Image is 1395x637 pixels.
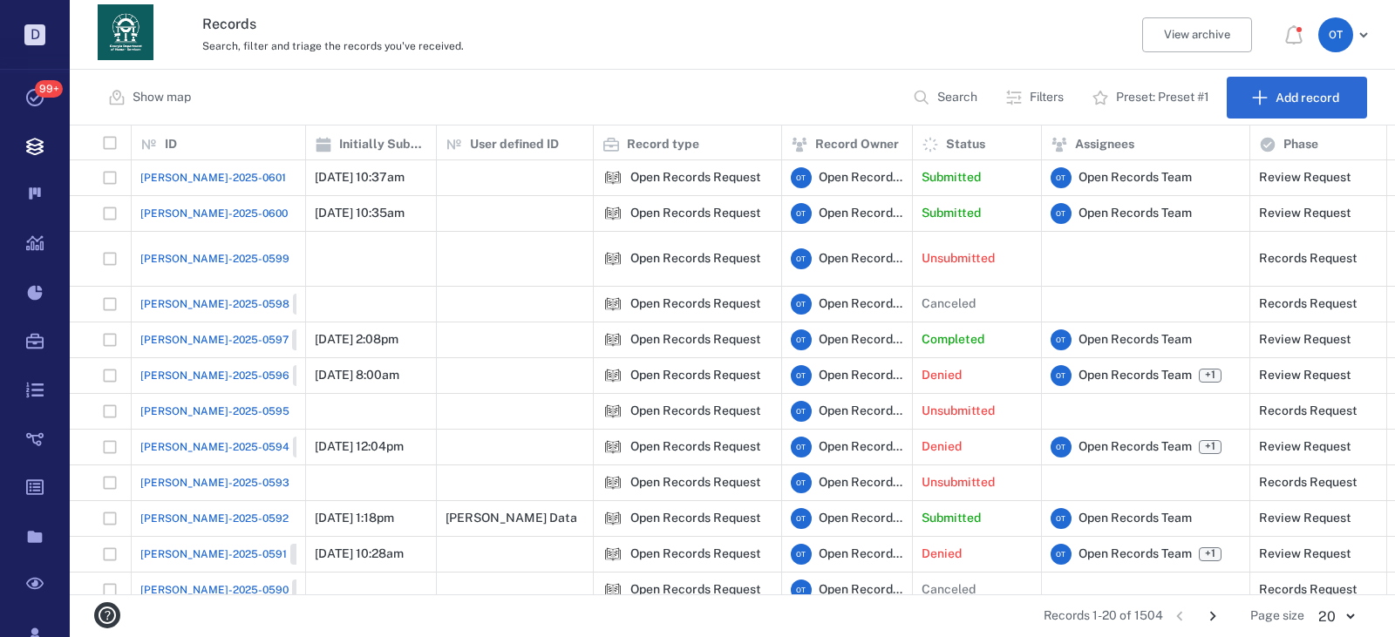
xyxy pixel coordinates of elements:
[815,136,899,153] p: Record Owner
[165,136,177,153] p: ID
[937,89,977,106] p: Search
[1318,17,1374,52] button: OT
[602,401,623,422] div: Open Records Request
[1051,544,1072,565] div: O T
[1199,440,1221,454] span: +1
[98,4,153,60] img: Georgia Department of Human Services logo
[602,437,623,457] img: icon Open Records Request
[1051,365,1072,386] div: O T
[922,250,995,268] p: Unsubmitted
[140,582,289,598] span: [PERSON_NAME]-2025-0590
[1051,167,1072,188] div: O T
[140,206,288,221] a: [PERSON_NAME]-2025-0600
[140,294,341,315] a: [PERSON_NAME]-2025-0598
[819,205,903,222] span: Open Records Team
[819,169,903,186] span: Open Records Team
[630,583,761,596] div: Open Records Request
[922,169,981,186] p: Submitted
[791,508,812,529] div: O T
[602,365,623,386] img: icon Open Records Request
[791,248,812,269] div: O T
[819,438,903,456] span: Open Records Team
[140,329,340,350] a: [PERSON_NAME]-2025-0597Closed
[602,248,623,269] img: icon Open Records Request
[602,401,623,422] img: icon Open Records Request
[1075,136,1134,153] p: Assignees
[791,544,812,565] div: O T
[602,579,623,600] div: Open Records Request
[315,438,404,456] p: [DATE] 12:04pm
[1079,331,1192,349] span: Open Records Team
[819,367,903,384] span: Open Records Team
[1259,404,1358,417] div: Records Request
[1250,607,1304,625] span: Page size
[140,579,340,600] a: [PERSON_NAME]-2025-0590Closed
[791,365,812,386] div: O T
[602,472,623,493] div: Open Records Request
[630,512,761,525] div: Open Records Request
[819,403,903,420] span: Open Records Team
[140,437,341,457] a: [PERSON_NAME]-2025-0594
[602,329,623,350] img: icon Open Records Request
[1051,508,1072,529] div: O T
[630,252,761,265] div: Open Records Request
[1259,512,1351,525] div: Review Request
[1304,607,1367,627] div: 20
[1259,547,1351,560] div: Review Request
[1044,607,1163,625] span: Records 1-20 of 1504
[1079,546,1192,563] span: Open Records Team
[922,546,962,563] p: Denied
[1163,602,1229,630] nav: pagination navigation
[1079,205,1192,222] span: Open Records Team
[791,579,812,600] div: O T
[1051,203,1072,224] div: O T
[819,295,903,313] span: Open Records Team
[819,250,903,268] span: Open Records Team
[1030,89,1064,106] p: Filters
[87,595,127,635] button: help
[602,248,623,269] div: Open Records Request
[602,329,623,350] div: Open Records Request
[140,403,289,419] span: [PERSON_NAME]-2025-0595
[630,297,761,310] div: Open Records Request
[791,294,812,315] div: O T
[602,167,623,188] div: Open Records Request
[1199,369,1221,383] span: +1
[630,476,761,489] div: Open Records Request
[602,544,623,565] img: icon Open Records Request
[296,582,337,597] span: Closed
[24,24,45,45] p: D
[922,205,981,222] p: Submitted
[1259,440,1351,453] div: Review Request
[1199,547,1221,561] span: +1
[140,170,286,186] a: [PERSON_NAME]-2025-0601
[1079,510,1192,527] span: Open Records Team
[1259,333,1351,346] div: Review Request
[602,544,623,565] div: Open Records Request
[630,369,761,382] div: Open Records Request
[339,136,427,153] p: Initially Submitted Date
[1201,546,1219,561] span: +1
[922,295,976,313] p: Canceled
[630,404,761,417] div: Open Records Request
[140,296,289,312] span: [PERSON_NAME]-2025-0598
[995,77,1078,119] button: Filters
[1051,437,1072,457] div: O T
[1079,169,1192,186] span: Open Records Team
[602,508,623,529] div: Open Records Request
[791,472,812,493] div: O T
[1201,368,1219,383] span: +1
[140,332,289,348] span: [PERSON_NAME]-2025-0597
[1259,476,1358,489] div: Records Request
[202,40,464,52] span: Search, filter and triage the records you've received.
[140,475,289,491] a: [PERSON_NAME]-2025-0593
[315,169,405,186] p: [DATE] 10:37am
[140,439,289,455] span: [PERSON_NAME]-2025-0594
[296,332,337,347] span: Closed
[140,544,338,565] a: [PERSON_NAME]-2025-0591Closed
[1116,89,1209,106] p: Preset: Preset #1
[315,510,394,527] p: [DATE] 1:18pm
[922,510,981,527] p: Submitted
